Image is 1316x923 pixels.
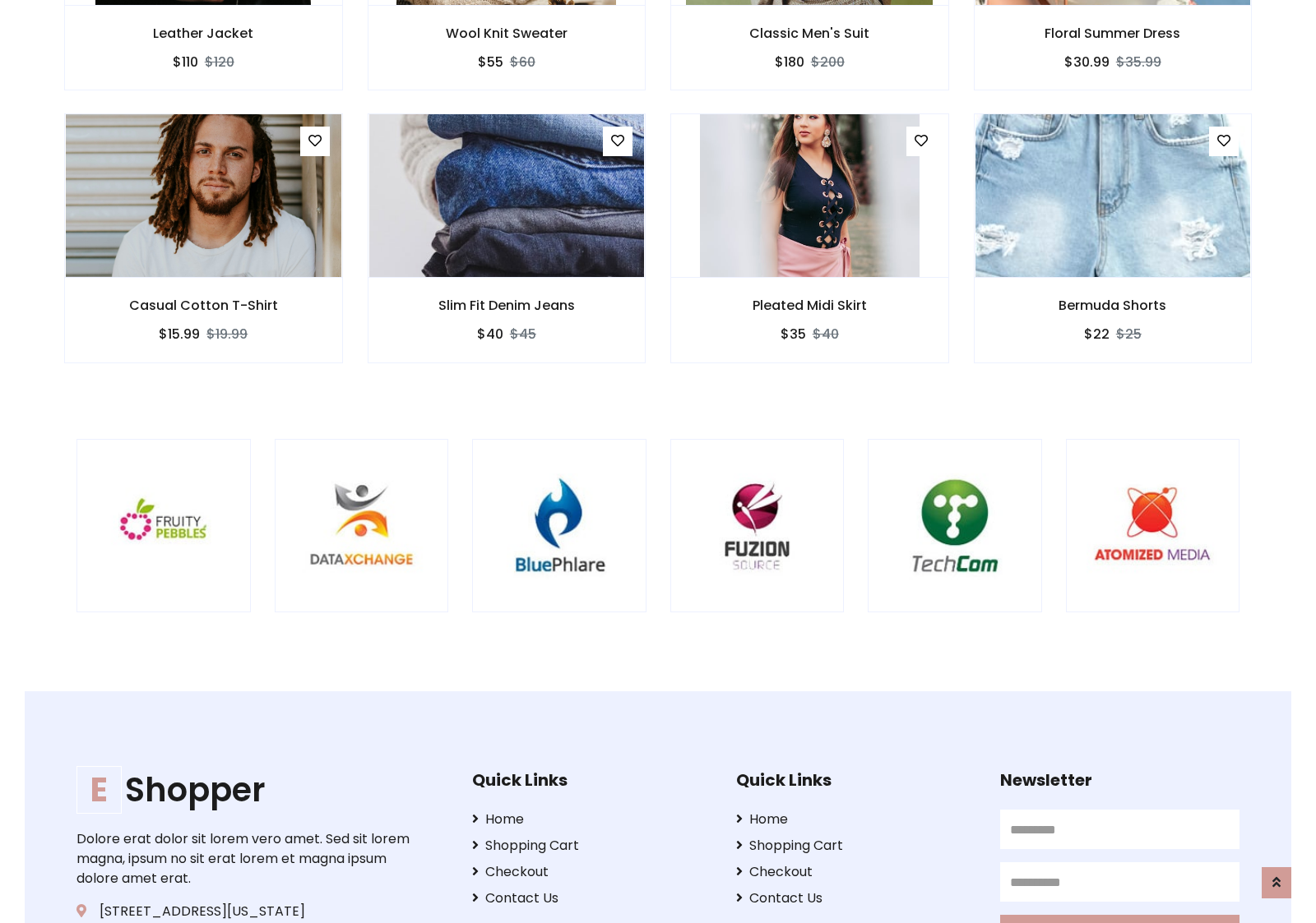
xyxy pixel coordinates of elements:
a: Shopping Cart [736,836,975,856]
h5: Quick Links [736,770,975,790]
p: Dolore erat dolor sit lorem vero amet. Sed sit lorem magna, ipsum no sit erat lorem et magna ipsu... [76,829,420,888]
h6: Pleated Midi Skirt [671,298,948,313]
del: $60 [510,53,535,72]
h6: Casual Cotton T-Shirt [65,298,342,313]
a: Home [472,810,711,829]
del: $120 [205,53,234,72]
del: $45 [510,325,536,344]
del: $19.99 [206,325,248,344]
a: Home [736,810,975,829]
span: E [76,766,122,814]
h6: $110 [173,54,198,70]
h6: $180 [775,54,804,70]
h6: Slim Fit Denim Jeans [368,298,646,313]
a: Shopping Cart [472,836,711,856]
p: [STREET_ADDRESS][US_STATE] [76,902,420,921]
a: Contact Us [472,888,711,908]
h6: Floral Summer Dress [975,25,1252,41]
h6: Classic Men's Suit [671,25,948,41]
a: Contact Us [736,888,975,908]
h6: $22 [1084,326,1110,342]
h6: Bermuda Shorts [975,298,1252,313]
del: $25 [1116,325,1142,344]
h6: Wool Knit Sweater [368,25,646,41]
del: $40 [813,325,839,344]
h5: Quick Links [472,770,711,790]
h6: $30.99 [1064,54,1110,70]
del: $35.99 [1116,53,1161,72]
h6: $35 [781,326,806,342]
a: Checkout [736,862,975,882]
del: $200 [811,53,845,72]
h5: Newsletter [1000,770,1240,790]
h6: Leather Jacket [65,25,342,41]
h6: $15.99 [159,326,200,342]
a: Checkout [472,862,711,882]
h1: Shopper [76,770,420,810]
h6: $55 [478,54,503,70]
h6: $40 [477,326,503,342]
a: EShopper [76,770,420,810]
